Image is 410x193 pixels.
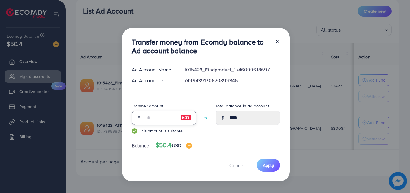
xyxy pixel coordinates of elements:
[179,77,285,84] div: 7499439170620899346
[180,114,191,121] img: image
[216,103,269,109] label: Total balance in ad account
[229,162,244,169] span: Cancel
[172,142,181,149] span: USD
[127,66,180,73] div: Ad Account Name
[263,162,274,168] span: Apply
[132,128,196,134] small: This amount is suitable
[132,142,151,149] span: Balance:
[179,66,285,73] div: 1015423_Findproduct_1746099618697
[127,77,180,84] div: Ad Account ID
[132,38,270,55] h3: Transfer money from Ecomdy balance to Ad account balance
[222,159,252,172] button: Cancel
[186,143,192,149] img: image
[257,159,280,172] button: Apply
[156,142,192,149] h4: $50.4
[132,103,163,109] label: Transfer amount
[132,128,137,134] img: guide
